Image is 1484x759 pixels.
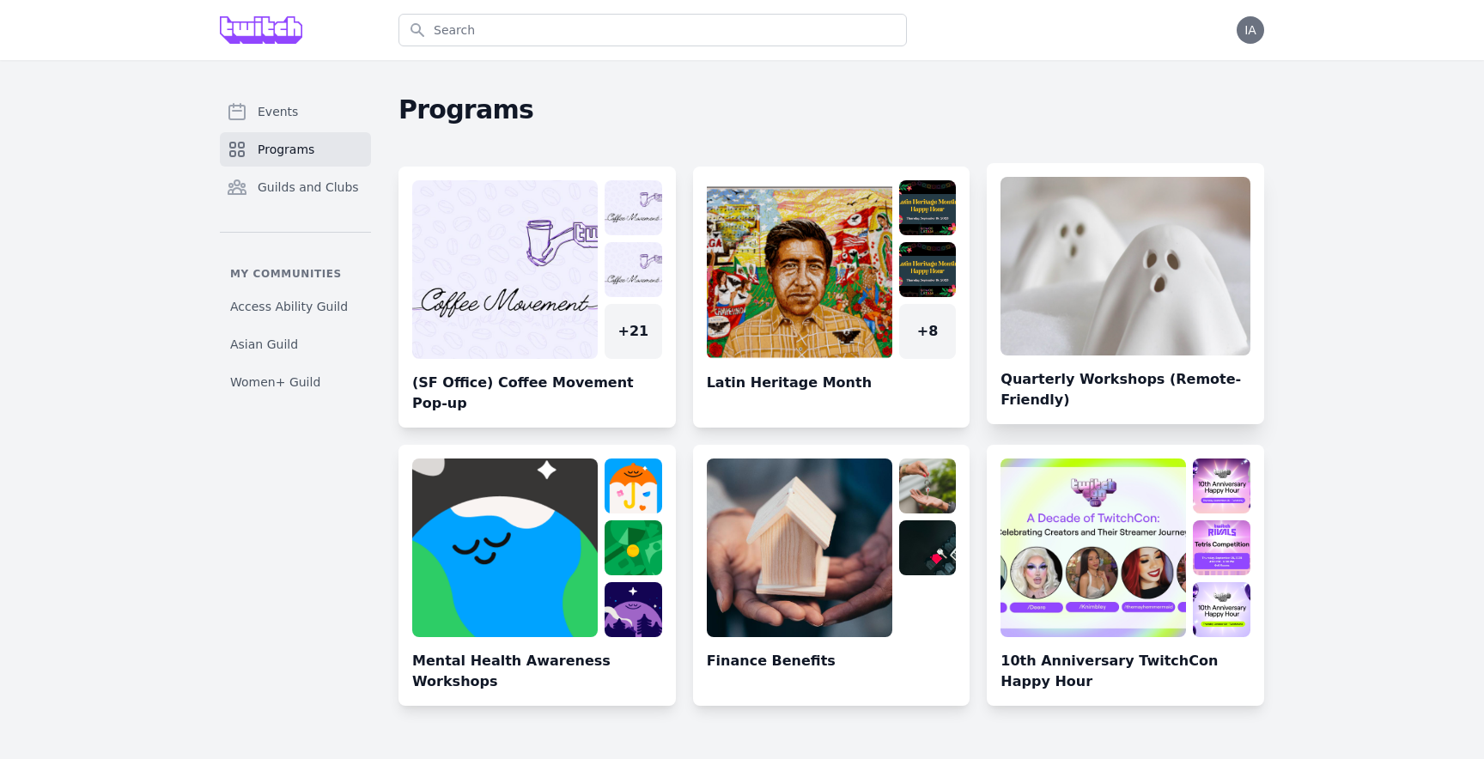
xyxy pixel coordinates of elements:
[220,329,371,360] a: Asian Guild
[230,373,320,391] span: Women+ Guild
[220,94,371,129] a: Events
[398,94,1264,125] h2: Programs
[258,103,298,120] span: Events
[220,367,371,398] a: Women+ Guild
[220,94,371,398] nav: Sidebar
[220,16,302,44] img: Grove
[230,336,298,353] span: Asian Guild
[220,132,371,167] a: Programs
[220,170,371,204] a: Guilds and Clubs
[258,179,359,196] span: Guilds and Clubs
[220,267,371,281] p: My communities
[220,291,371,322] a: Access Ability Guild
[1244,24,1256,36] span: IA
[230,298,348,315] span: Access Ability Guild
[398,14,907,46] input: Search
[1237,16,1264,44] button: IA
[258,141,314,158] span: Programs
